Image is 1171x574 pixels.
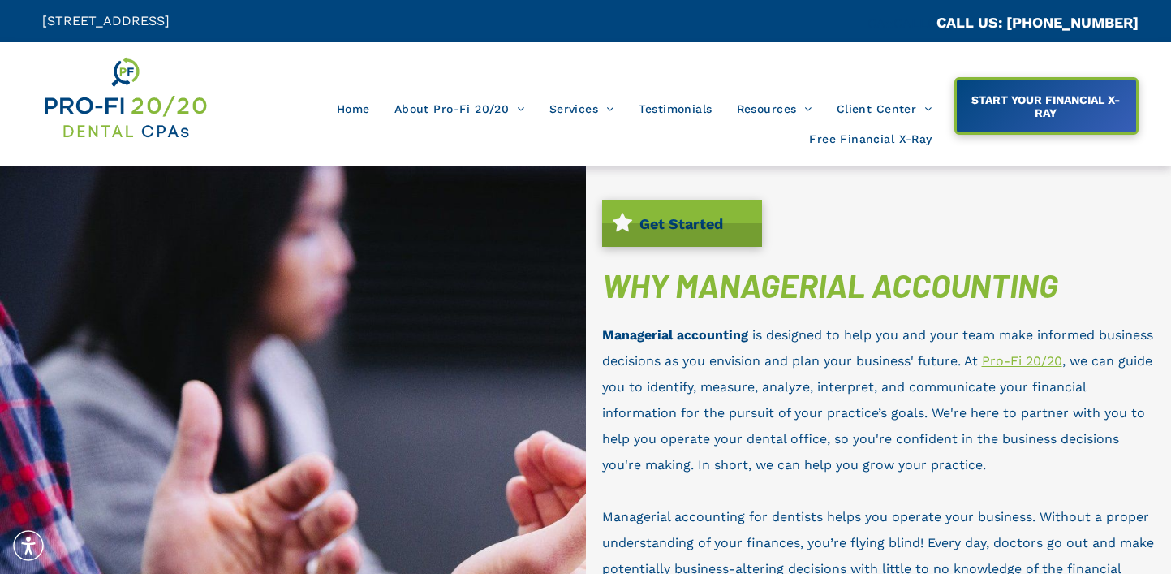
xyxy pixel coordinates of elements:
span: Get Started [634,207,729,240]
a: Resources [725,93,824,124]
span: START YOUR FINANCIAL X-RAY [958,85,1134,127]
span: is designed to help you and your team make informed business decisions as you envision and plan y... [602,327,1153,369]
span: , we can guide you to identify, measure, analyze, interpret, and communicate your financial infor... [602,353,1152,473]
span: WHY MANAGERIAL ACCOUNTING [602,265,1058,304]
a: Get Started [602,200,763,247]
span: CA::CALLC [867,15,936,31]
a: About Pro-Fi 20/20 [382,93,537,124]
a: Pro-Fi 20/20 [982,353,1062,369]
a: Home [325,93,382,124]
a: CALL US: [PHONE_NUMBER] [936,14,1139,31]
img: Get Dental CPA Consulting, Bookkeeping, & Bank Loans [42,54,208,141]
a: Client Center [824,93,945,124]
span: [STREET_ADDRESS] [42,13,170,28]
a: Services [537,93,626,124]
a: Testimonials [626,93,725,124]
a: START YOUR FINANCIAL X-RAY [954,77,1139,135]
span: Managerial accounting [602,327,748,343]
a: Free Financial X-Ray [797,124,944,155]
